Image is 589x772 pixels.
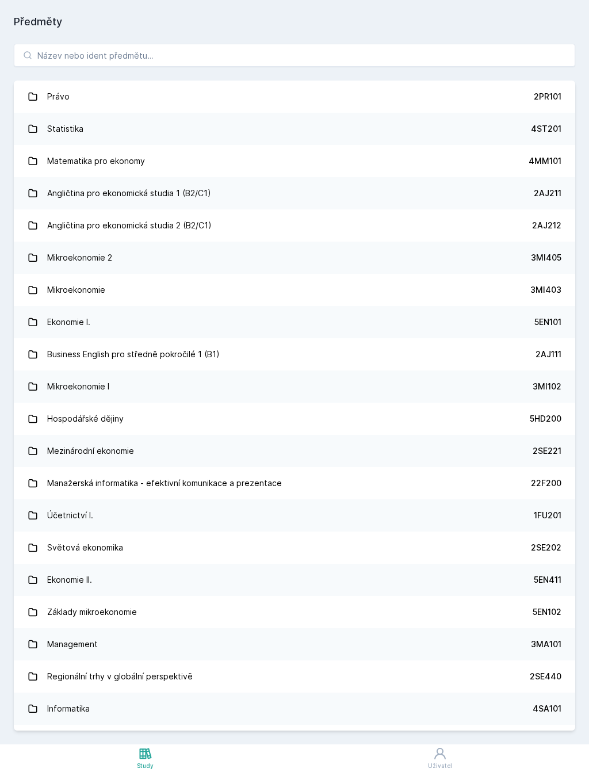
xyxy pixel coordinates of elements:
a: Regionální trhy v globální perspektivě 2SE440 [14,660,575,693]
a: Ekonomie I. 5EN101 [14,306,575,338]
div: 4MM101 [529,155,561,167]
div: Mezinárodní management [47,729,147,752]
div: Study [137,762,154,770]
div: 5EN102 [533,606,561,618]
div: 1FU201 [534,510,561,521]
a: Mikroekonomie 3MI403 [14,274,575,306]
div: 4SA101 [533,703,561,714]
div: Mezinárodní ekonomie [47,439,134,463]
div: 2AJ111 [536,349,561,360]
div: Management [47,633,98,656]
a: Mikroekonomie I 3MI102 [14,370,575,403]
h1: Předměty [14,14,575,30]
a: Světová ekonomika 2SE202 [14,532,575,564]
div: 5EN101 [534,316,561,328]
a: Management 3MA101 [14,628,575,660]
a: Statistika 4ST201 [14,113,575,145]
div: Business English pro středně pokročilé 1 (B1) [47,343,220,366]
div: 5EN411 [534,574,561,586]
a: Ekonomie II. 5EN411 [14,564,575,596]
div: Uživatel [428,762,452,770]
div: 22F200 [531,477,561,489]
input: Název nebo ident předmětu… [14,44,575,67]
div: Angličtina pro ekonomická studia 1 (B2/C1) [47,182,211,205]
div: 2AJ212 [532,220,561,231]
a: Manažerská informatika - efektivní komunikace a prezentace 22F200 [14,467,575,499]
div: 2AJ211 [534,188,561,199]
a: Základy mikroekonomie 5EN102 [14,596,575,628]
div: 5HD200 [530,413,561,425]
div: Statistika [47,117,83,140]
div: Mikroekonomie [47,278,105,301]
a: Informatika 4SA101 [14,693,575,725]
div: Informatika [47,697,90,720]
div: Mikroekonomie I [47,375,109,398]
div: 2SE221 [533,445,561,457]
a: Účetnictví I. 1FU201 [14,499,575,532]
a: Právo 2PR101 [14,81,575,113]
div: Regionální trhy v globální perspektivě [47,665,193,688]
div: 2SE440 [530,671,561,682]
a: Business English pro středně pokročilé 1 (B1) 2AJ111 [14,338,575,370]
div: 4ST201 [531,123,561,135]
a: Mikroekonomie 2 3MI405 [14,242,575,274]
div: Základy mikroekonomie [47,601,137,624]
div: 3MI405 [531,252,561,263]
div: 3MI102 [533,381,561,392]
div: Mikroekonomie 2 [47,246,112,269]
div: 3MI403 [530,284,561,296]
a: Mezinárodní ekonomie 2SE221 [14,435,575,467]
div: Světová ekonomika [47,536,123,559]
div: Angličtina pro ekonomická studia 2 (B2/C1) [47,214,212,237]
a: Angličtina pro ekonomická studia 2 (B2/C1) 2AJ212 [14,209,575,242]
div: 3MA101 [531,639,561,650]
div: Ekonomie I. [47,311,90,334]
div: Matematika pro ekonomy [47,150,145,173]
div: Ekonomie II. [47,568,92,591]
a: Matematika pro ekonomy 4MM101 [14,145,575,177]
div: 2SE202 [531,542,561,553]
div: Právo [47,85,70,108]
div: Účetnictví I. [47,504,93,527]
a: Angličtina pro ekonomická studia 1 (B2/C1) 2AJ211 [14,177,575,209]
a: Hospodářské dějiny 5HD200 [14,403,575,435]
div: Manažerská informatika - efektivní komunikace a prezentace [47,472,282,495]
div: Hospodářské dějiny [47,407,124,430]
div: 2PR101 [534,91,561,102]
a: Mezinárodní management 2OP401 [14,725,575,757]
